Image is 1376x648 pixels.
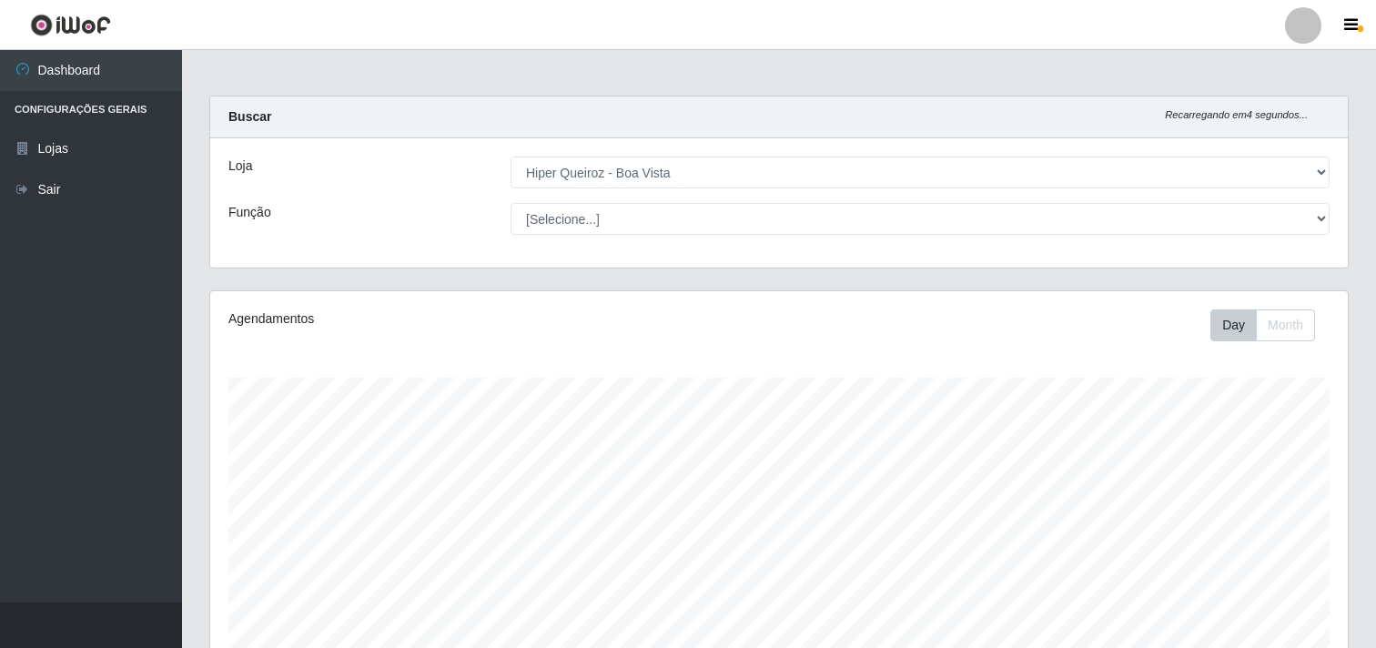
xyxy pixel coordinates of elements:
i: Recarregando em 4 segundos... [1165,109,1308,120]
img: CoreUI Logo [30,14,111,36]
button: Month [1256,309,1315,341]
div: First group [1210,309,1315,341]
label: Função [228,203,271,222]
div: Agendamentos [228,309,672,329]
strong: Buscar [228,109,271,124]
label: Loja [228,157,252,176]
div: Toolbar with button groups [1210,309,1330,341]
button: Day [1210,309,1257,341]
